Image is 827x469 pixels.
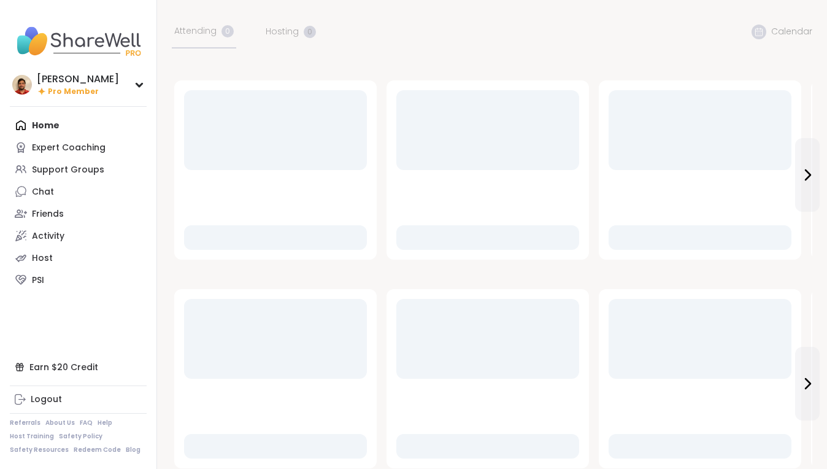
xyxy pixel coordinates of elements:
div: Activity [32,230,64,242]
a: Safety Resources [10,446,69,454]
a: Referrals [10,419,40,427]
a: FAQ [80,419,93,427]
a: Redeem Code [74,446,121,454]
div: Expert Coaching [32,142,106,154]
a: Support Groups [10,158,147,180]
a: PSI [10,269,147,291]
div: [PERSON_NAME] [37,72,119,86]
div: Friends [32,208,64,220]
div: PSI [32,274,44,287]
a: Friends [10,203,147,225]
img: ShareWell Nav Logo [10,20,147,63]
a: Logout [10,389,147,411]
a: Expert Coaching [10,136,147,158]
span: Pro Member [48,87,99,97]
a: About Us [45,419,75,427]
div: Logout [31,393,62,406]
a: Activity [10,225,147,247]
a: Help [98,419,112,427]
a: Safety Policy [59,432,102,441]
div: Support Groups [32,164,104,176]
div: Host [32,252,53,265]
div: Earn $20 Credit [10,356,147,378]
a: Blog [126,446,140,454]
a: Host Training [10,432,54,441]
a: Chat [10,180,147,203]
img: Billy [12,75,32,95]
a: Host [10,247,147,269]
div: Chat [32,186,54,198]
